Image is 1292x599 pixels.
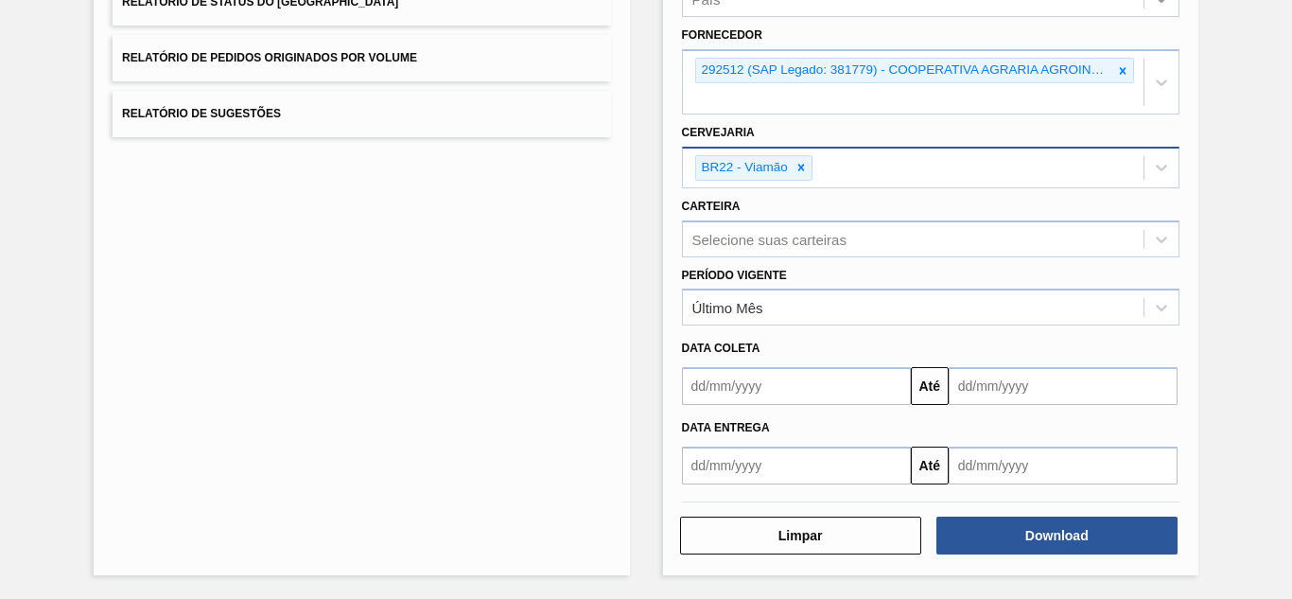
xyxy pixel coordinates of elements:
label: Período Vigente [682,269,787,282]
span: Relatório de Pedidos Originados por Volume [122,51,417,64]
input: dd/mm/yyyy [949,367,1178,405]
span: Relatório de Sugestões [122,107,281,120]
button: Até [911,447,949,484]
input: dd/mm/yyyy [949,447,1178,484]
div: Último Mês [692,300,763,316]
span: Data entrega [682,421,770,434]
button: Relatório de Sugestões [113,91,610,137]
label: Fornecedor [682,28,762,42]
button: Limpar [680,517,921,555]
label: Carteira [682,200,741,213]
button: Relatório de Pedidos Originados por Volume [113,35,610,81]
input: dd/mm/yyyy [682,367,911,405]
span: Data coleta [682,342,760,355]
div: 292512 (SAP Legado: 381779) - COOPERATIVA AGRARIA AGROINDUSTRIAL [696,59,1112,82]
label: Cervejaria [682,126,755,139]
button: Até [911,367,949,405]
div: BR22 - Viamão [696,156,791,180]
button: Download [936,517,1178,555]
div: Selecione suas carteiras [692,231,847,247]
input: dd/mm/yyyy [682,447,911,484]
